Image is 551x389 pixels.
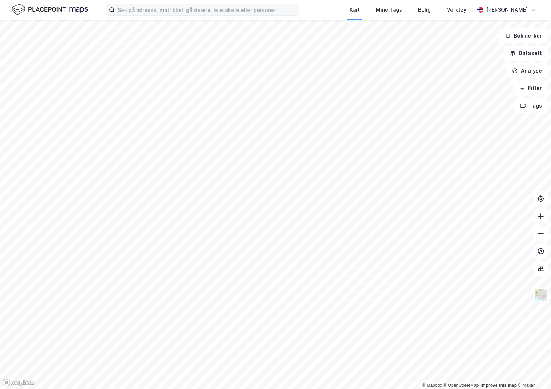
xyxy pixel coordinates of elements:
[504,46,548,61] button: Datasett
[2,378,34,387] a: Mapbox homepage
[422,383,442,388] a: Mapbox
[418,5,431,14] div: Bolig
[481,383,517,388] a: Improve this map
[515,354,551,389] iframe: Chat Widget
[115,4,299,15] input: Søk på adresse, matrikkel, gårdeiere, leietakere eller personer
[499,28,548,43] button: Bokmerker
[444,383,479,388] a: OpenStreetMap
[350,5,360,14] div: Kart
[534,288,548,302] img: Z
[447,5,467,14] div: Verktøy
[376,5,402,14] div: Mine Tags
[515,354,551,389] div: Kontrollprogram for chat
[506,63,548,78] button: Analyse
[513,81,548,96] button: Filter
[514,98,548,113] button: Tags
[486,5,528,14] div: [PERSON_NAME]
[12,3,88,16] img: logo.f888ab2527a4732fd821a326f86c7f29.svg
